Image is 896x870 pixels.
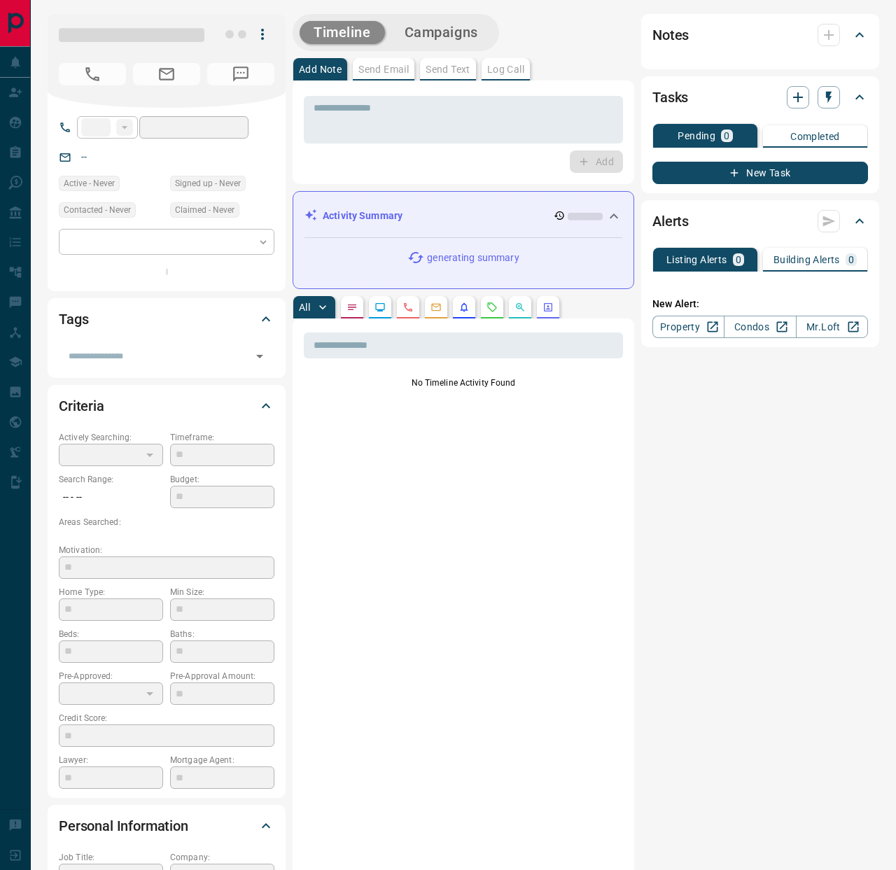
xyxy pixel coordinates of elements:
p: Credit Score: [59,712,274,724]
p: -- - -- [59,486,163,509]
p: Pre-Approved: [59,670,163,682]
p: Listing Alerts [666,255,727,265]
p: Min Size: [170,586,274,598]
p: Add Note [299,64,342,74]
h2: Alerts [652,210,689,232]
a: Condos [724,316,796,338]
h2: Tags [59,308,88,330]
p: 0 [736,255,741,265]
button: Timeline [300,21,385,44]
p: New Alert: [652,297,868,311]
p: Pre-Approval Amount: [170,670,274,682]
p: Pending [678,131,715,141]
div: Tasks [652,80,868,114]
span: No Number [59,63,126,85]
p: Areas Searched: [59,516,274,528]
p: Actively Searching: [59,431,163,444]
button: Campaigns [391,21,492,44]
svg: Emails [430,302,442,313]
span: No Email [133,63,200,85]
div: Alerts [652,204,868,238]
a: Property [652,316,724,338]
svg: Agent Actions [542,302,554,313]
a: Mr.Loft [796,316,868,338]
p: Search Range: [59,473,163,486]
p: generating summary [427,251,519,265]
h2: Notes [652,24,689,46]
div: Personal Information [59,809,274,843]
svg: Opportunities [514,302,526,313]
p: Company: [170,851,274,864]
div: Tags [59,302,274,336]
svg: Lead Browsing Activity [374,302,386,313]
p: Timeframe: [170,431,274,444]
p: Completed [790,132,840,141]
svg: Calls [402,302,414,313]
span: Contacted - Never [64,203,131,217]
div: Notes [652,18,868,52]
h2: Personal Information [59,815,188,837]
a: -- [81,151,87,162]
p: Job Title: [59,851,163,864]
p: Lawyer: [59,754,163,766]
p: All [299,302,310,312]
p: Activity Summary [323,209,402,223]
p: No Timeline Activity Found [304,377,623,389]
p: Mortgage Agent: [170,754,274,766]
h2: Tasks [652,86,688,108]
span: Signed up - Never [175,176,241,190]
svg: Notes [346,302,358,313]
p: Home Type: [59,586,163,598]
p: Motivation: [59,544,274,556]
p: Baths: [170,628,274,640]
button: New Task [652,162,868,184]
p: 0 [724,131,729,141]
span: No Number [207,63,274,85]
p: Budget: [170,473,274,486]
p: Building Alerts [773,255,840,265]
div: Criteria [59,389,274,423]
p: 0 [848,255,854,265]
svg: Requests [486,302,498,313]
div: Activity Summary [304,203,622,229]
span: Active - Never [64,176,115,190]
svg: Listing Alerts [458,302,470,313]
p: Beds: [59,628,163,640]
span: Claimed - Never [175,203,234,217]
h2: Criteria [59,395,104,417]
button: Open [250,346,269,366]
